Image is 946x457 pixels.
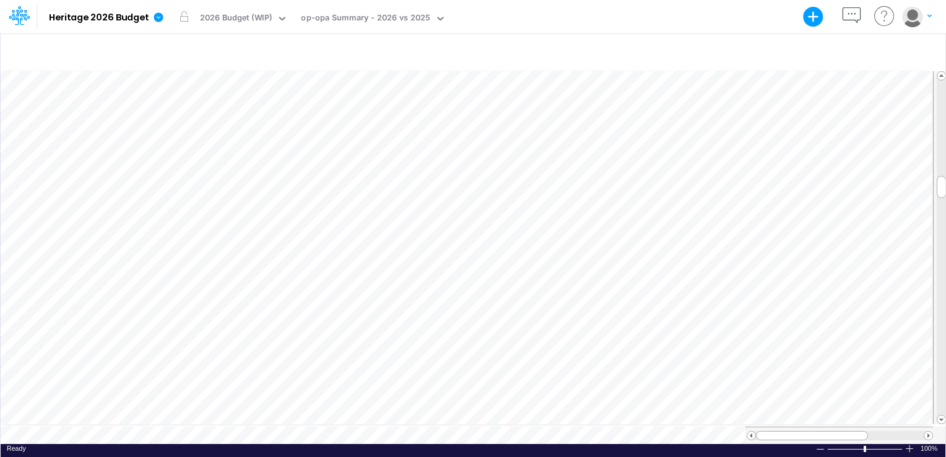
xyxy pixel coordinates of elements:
[301,12,430,26] div: op-opa Summary - 2026 vs 2025
[49,12,149,24] b: Heritage 2026 Budget
[200,12,272,26] div: 2026 Budget (WIP)
[7,445,26,452] span: Ready
[905,444,914,453] div: Zoom In
[864,446,866,452] div: Zoom
[815,445,825,454] div: Zoom Out
[7,444,26,453] div: In Ready mode
[827,444,905,453] div: Zoom
[921,444,939,453] span: 100%
[921,444,939,453] div: Zoom level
